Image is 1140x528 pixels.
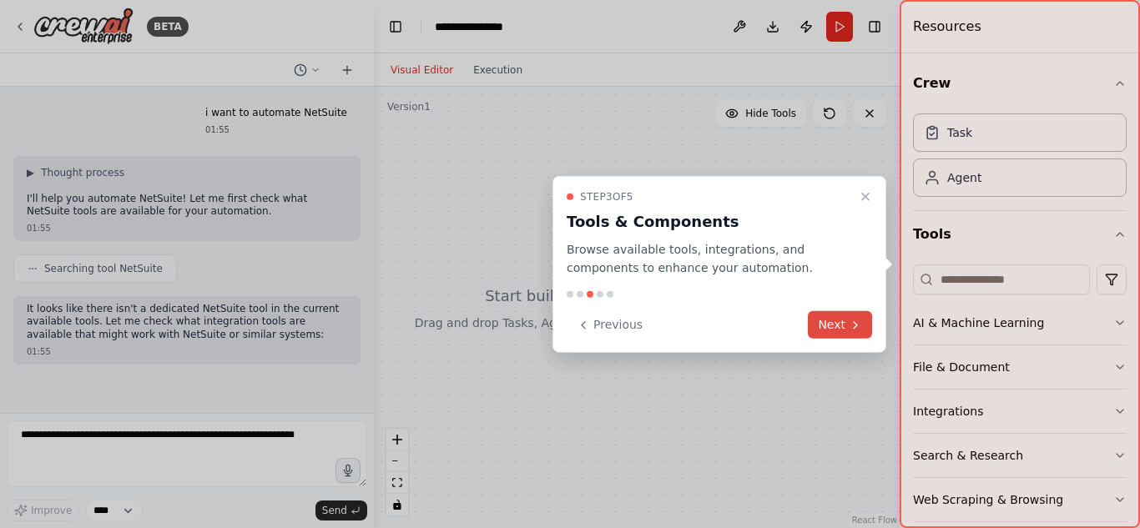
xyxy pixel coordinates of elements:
[384,15,407,38] button: Hide left sidebar
[580,189,633,203] span: Step 3 of 5
[855,186,875,206] button: Close walkthrough
[567,209,852,233] h3: Tools & Components
[567,239,852,278] p: Browse available tools, integrations, and components to enhance your automation.
[808,311,872,339] button: Next
[567,311,653,339] button: Previous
